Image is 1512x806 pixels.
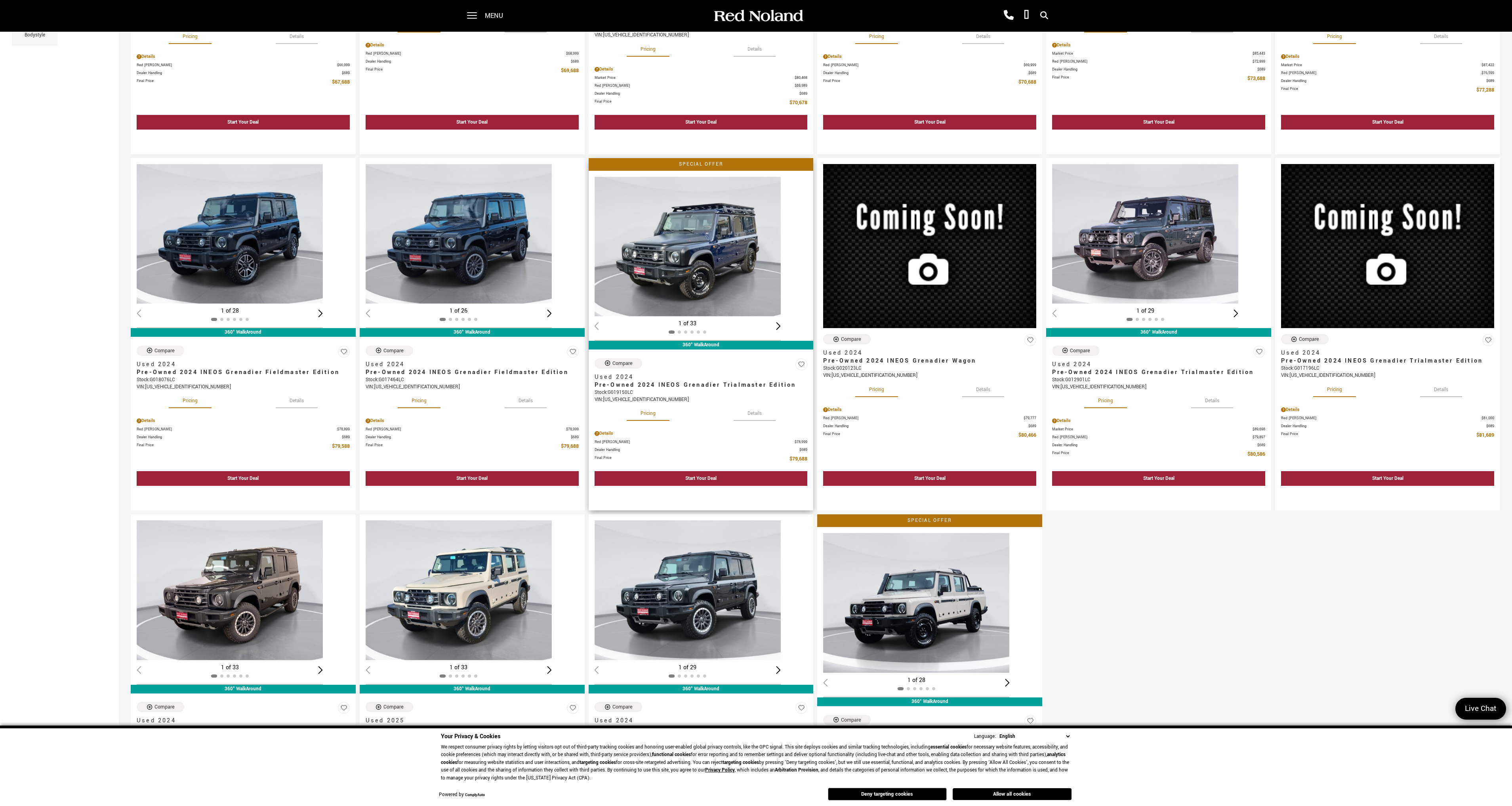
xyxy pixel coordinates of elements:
div: VIN: [US_VEHICLE_IDENTIFICATION_NUMBER] [1281,372,1494,379]
div: undefined - Pre-Owned 2024 INEOS Grenadier Wagon With Navigation & 4WD [137,132,350,146]
div: 360° WalkAround [1046,328,1271,337]
div: undefined - Pre-Owned 2024 INEOS Grenadier Wagon With Navigation & 4WD [595,132,808,146]
a: Used 2024Pre-Owned 2024 INEOS Grenadier Fieldmaster Edition [137,361,350,376]
button: Compare Vehicle [1052,346,1100,356]
a: Final Price $79,688 [366,442,579,451]
span: Pre-Owned 2024 INEOS Grenadier Fieldmaster Edition [366,369,573,376]
span: $689 [1486,423,1494,429]
span: Used 2024 [595,373,802,381]
span: $79,688 [561,442,579,451]
span: $69,688 [561,67,579,75]
div: Start Your Deal [366,115,579,130]
button: pricing tab [627,403,669,421]
span: Used 2024 [137,717,344,725]
span: Red [PERSON_NAME] [595,83,795,89]
div: Next slide [1234,309,1239,317]
span: Red [PERSON_NAME] [137,426,337,432]
div: Special Offer [817,514,1042,527]
span: $689 [342,70,350,76]
div: Stock : G017196LC [1281,365,1494,372]
span: Pre-Owned 2024 INEOS Grenadier Wagon [137,725,344,733]
button: Save Vehicle [795,702,807,717]
span: Dealer Handling [366,434,571,440]
select: Language Select [997,732,1072,741]
span: Final Price [1281,86,1476,94]
div: Compare [154,703,175,711]
div: 360° WalkAround [817,697,1042,706]
a: Final Price $70,688 [823,78,1036,86]
a: Market Price $89,698 [1052,426,1265,432]
img: 2024 INEOS Grenadier Trialmaster Edition 1 [595,177,781,317]
span: $70,688 [1018,78,1036,86]
button: pricing tab [1084,391,1127,408]
a: Red [PERSON_NAME] $69,989 [595,83,808,89]
div: Start Your Deal [685,119,717,126]
div: Next slide [547,666,552,674]
a: Final Price $79,588 [137,442,350,451]
div: Stock : G019150LC [595,389,808,396]
button: Save Vehicle [338,702,350,717]
span: Red [PERSON_NAME] [1281,415,1481,421]
a: Final Price $73,688 [1052,74,1265,83]
u: Privacy Policy [705,767,735,774]
div: Special Offer [589,158,814,171]
a: Dealer Handling $689 [823,423,1036,429]
span: Final Price [366,442,561,451]
div: Pricing Details - Pre-Owned 2024 INEOS Grenadier Wagon With Navigation & 4WD [823,406,1036,413]
span: $78,999 [795,439,807,445]
a: Final Price $79,688 [595,455,808,463]
button: Save Vehicle [1024,715,1036,730]
span: Pre-Owned 2024 INEOS Grenadier Fieldmaster Edition [595,725,802,733]
a: Used 2024Pre-Owned 2024 INEOS Grenadier Trialmaster Edition [595,373,808,389]
div: Start Your Deal [1281,115,1494,130]
img: 2025 INEOS Grenadier Quartermaster 1 [823,533,1009,673]
span: Pre-Owned 2024 INEOS Grenadier Trialmaster Edition [1281,357,1488,365]
a: Dealer Handling $689 [1052,442,1265,448]
button: Save Vehicle [338,346,350,361]
div: Start Your Deal [1372,475,1403,482]
div: Compare [841,336,861,343]
a: Final Price $80,586 [1052,450,1265,458]
button: Save Vehicle [567,702,579,717]
div: Bodystyle [25,31,45,40]
a: Final Price $81,689 [1281,431,1494,439]
img: 2024 INEOS Grenadier Wagon [823,164,1036,329]
span: Market Price [1052,51,1253,57]
span: Pre-Owned 2025 INEOS Grenadier Fieldmaster Edition [366,725,573,733]
span: Final Price [595,99,790,107]
button: pricing tab [169,27,212,44]
a: Final Price $77,288 [1281,86,1494,94]
span: $69,989 [795,83,807,89]
div: Start Your Deal [1372,119,1403,126]
span: $67,688 [332,78,350,86]
button: Compare Vehicle [1281,334,1329,344]
span: Dealer Handling [1281,423,1486,429]
div: VIN: [US_VEHICLE_IDENTIFICATION_NUMBER] [595,32,808,39]
button: Compare Vehicle [137,702,184,712]
button: details tab [1191,391,1233,408]
span: $72,999 [1253,59,1265,65]
span: $80,586 [1247,450,1265,458]
div: Pricing Details - Pre-Owned 2024 INEOS Grenadier Wagon With Navigation & 4WD [595,66,808,73]
div: Next slide [1005,679,1010,686]
button: Save Vehicle [1253,346,1265,361]
span: Dealer Handling [595,91,800,97]
span: $68,999 [566,51,579,57]
div: undefined - Pre-Owned 2024 INEOS Grenadier Fieldmaster Edition With Navigation & 4WD [137,488,350,502]
span: $78,899 [337,426,350,432]
span: Final Price [366,67,561,75]
a: Live Chat [1455,698,1506,720]
div: Pricing Details - Pre-Owned 2024 INEOS Grenadier Wagon With Navigation & 4WD [137,53,350,60]
span: $79,688 [789,455,807,463]
img: 2024 INEOS Grenadier Wagon 1 [137,520,323,660]
a: Dealer Handling $689 [595,447,808,453]
span: $689 [1257,442,1265,448]
a: Used 2024Pre-Owned 2024 INEOS Grenadier Trialmaster Edition [1052,361,1265,376]
img: 2025 INEOS Grenadier Fieldmaster Edition 1 [366,520,552,660]
span: $73,688 [1247,74,1265,83]
span: Used 2024 [1281,349,1488,357]
a: Market Price $87,422 [1281,62,1494,68]
button: Compare Vehicle [366,346,413,356]
a: Final Price $69,688 [366,67,579,75]
div: Compare [154,347,175,354]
